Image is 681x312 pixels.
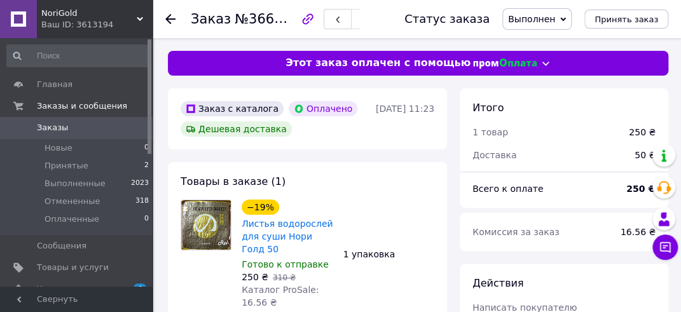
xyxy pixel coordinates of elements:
span: 250 ₴ [242,272,268,282]
span: Комиссия за заказ [472,227,560,237]
span: Заказ [191,11,231,27]
span: 0 [144,142,149,154]
span: Главная [37,79,72,90]
div: Заказ с каталога [181,101,284,116]
span: Новые [45,142,72,154]
button: Принять заказ [584,10,668,29]
span: Действия [472,277,523,289]
span: Доставка [472,150,516,160]
div: Статус заказа [404,13,490,25]
span: Товары в заказе (1) [181,175,285,187]
span: Уведомления [37,283,95,295]
span: 0 [144,214,149,225]
span: Оплаченные [45,214,99,225]
span: Готово к отправке [242,259,329,269]
span: Принятые [45,160,88,172]
span: 318 [135,196,149,207]
span: Этот заказ оплачен с помощью [285,56,471,71]
div: Дешевая доставка [181,121,292,137]
time: [DATE] 11:23 [376,104,434,114]
div: −19% [242,200,279,215]
span: Итого [472,102,504,114]
div: 50 ₴ [627,141,663,169]
span: NoriGold [41,8,137,19]
span: 310 ₴ [273,273,296,282]
span: Товары и услуги [37,262,109,273]
img: Листья водорослей для суши Нори Голд 50 [181,200,231,250]
div: Ваш ID: 3613194 [41,19,153,31]
span: Отмененные [45,196,100,207]
div: Вернуться назад [165,13,175,25]
span: 16.56 ₴ [621,227,656,237]
span: Каталог ProSale: 16.56 ₴ [242,285,319,308]
span: 4 [134,283,146,294]
span: Всего к оплате [472,184,543,194]
input: Поиск [6,44,150,67]
button: Чат с покупателем [652,234,678,260]
div: 1 упаковка [338,245,440,263]
span: 2023 [131,178,149,189]
span: 2 [144,160,149,172]
span: №366276463 [235,11,325,27]
span: Выполненные [45,178,106,189]
b: 250 ₴ [626,184,656,194]
span: Заказы и сообщения [37,100,127,112]
span: Сообщения [37,240,86,252]
span: 1 товар [472,127,508,137]
a: Листья водорослей для суши Нори Голд 50 [242,219,333,254]
span: Заказы [37,122,68,133]
div: Оплачено [289,101,357,116]
span: Выполнен [508,14,555,24]
div: 250 ₴ [629,126,656,139]
span: Принять заказ [595,15,658,24]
